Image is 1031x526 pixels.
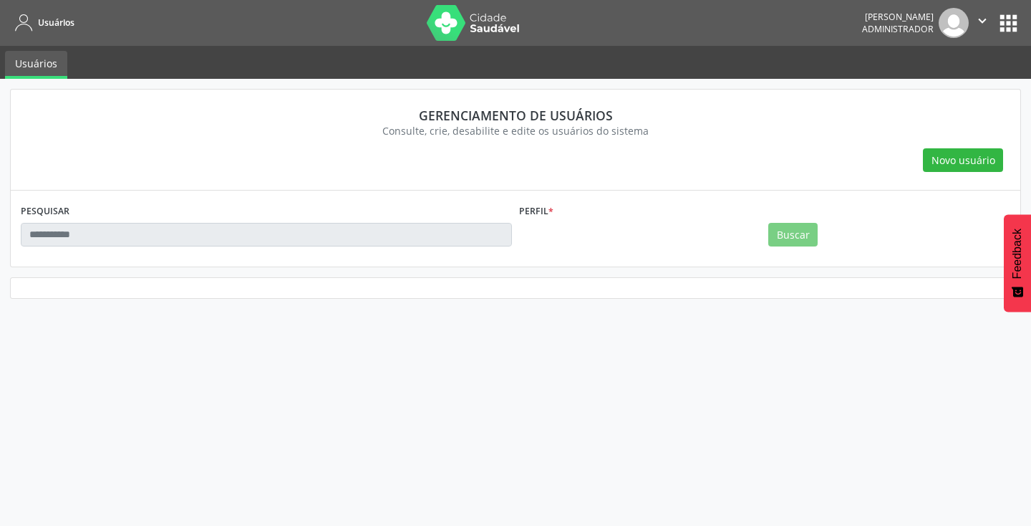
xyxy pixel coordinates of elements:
i:  [974,13,990,29]
button: Buscar [768,223,818,247]
img: img [939,8,969,38]
a: Usuários [10,11,74,34]
button: Feedback - Mostrar pesquisa [1004,214,1031,312]
div: Consulte, crie, desabilite e edite os usuários do sistema [31,123,1000,138]
button: Novo usuário [923,148,1003,173]
a: Usuários [5,51,67,79]
label: PESQUISAR [21,201,69,223]
span: Novo usuário [931,153,995,168]
span: Feedback [1011,229,1024,279]
button:  [969,8,996,38]
label: Perfil [519,201,553,223]
span: Administrador [862,23,934,35]
button: apps [996,11,1021,36]
div: [PERSON_NAME] [862,11,934,23]
span: Usuários [38,16,74,29]
div: Gerenciamento de usuários [31,107,1000,123]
